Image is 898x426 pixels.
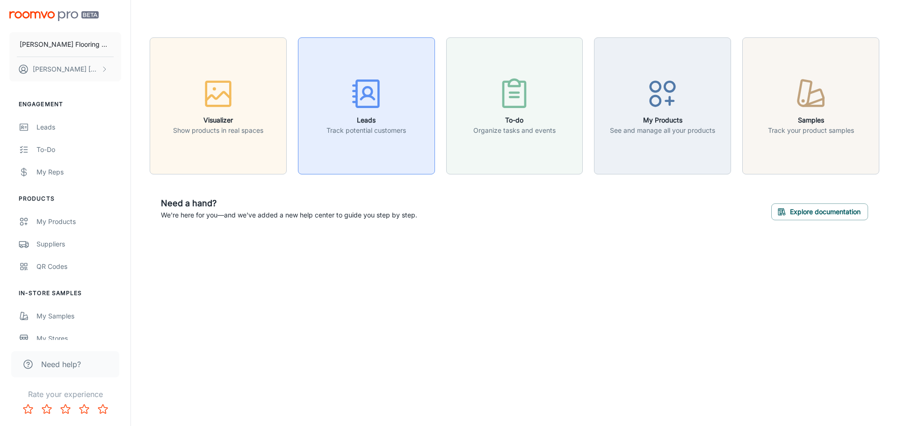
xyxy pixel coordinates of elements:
div: QR Codes [36,261,121,272]
p: Track potential customers [326,125,406,136]
button: VisualizerShow products in real spaces [150,37,287,174]
h6: My Products [610,115,715,125]
div: My Reps [36,167,121,177]
a: To-doOrganize tasks and events [446,101,583,110]
button: [PERSON_NAME] [PERSON_NAME] [9,57,121,81]
div: To-do [36,144,121,155]
h6: Samples [768,115,854,125]
h6: To-do [473,115,556,125]
button: To-doOrganize tasks and events [446,37,583,174]
p: Show products in real spaces [173,125,263,136]
button: Explore documentation [771,203,868,220]
div: My Products [36,217,121,227]
a: Explore documentation [771,206,868,216]
p: Track your product samples [768,125,854,136]
p: [PERSON_NAME] Flooring Center [20,39,111,50]
h6: Visualizer [173,115,263,125]
button: My ProductsSee and manage all your products [594,37,731,174]
a: LeadsTrack potential customers [298,101,435,110]
p: We're here for you—and we've added a new help center to guide you step by step. [161,210,417,220]
button: SamplesTrack your product samples [742,37,879,174]
a: My ProductsSee and manage all your products [594,101,731,110]
img: Roomvo PRO Beta [9,11,99,21]
div: Suppliers [36,239,121,249]
button: [PERSON_NAME] Flooring Center [9,32,121,57]
p: Organize tasks and events [473,125,556,136]
div: Leads [36,122,121,132]
a: SamplesTrack your product samples [742,101,879,110]
button: LeadsTrack potential customers [298,37,435,174]
p: See and manage all your products [610,125,715,136]
h6: Leads [326,115,406,125]
h6: Need a hand? [161,197,417,210]
p: [PERSON_NAME] [PERSON_NAME] [33,64,99,74]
